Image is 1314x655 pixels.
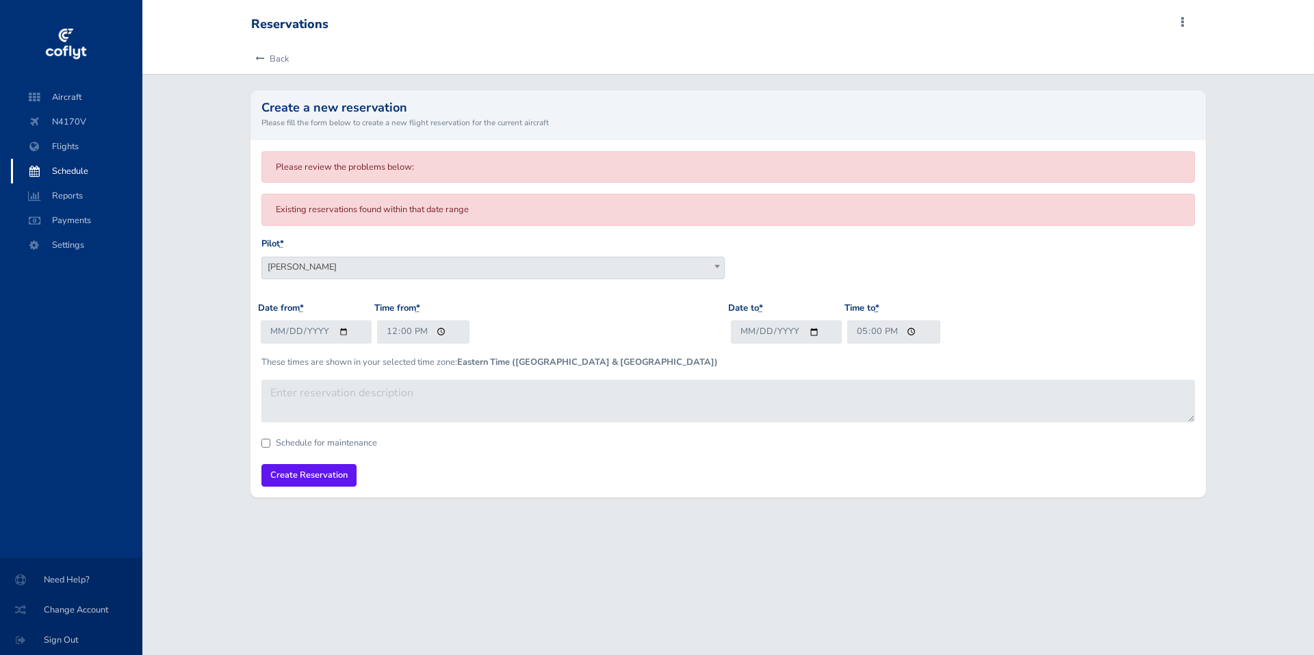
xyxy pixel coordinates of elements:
[258,301,304,316] label: Date from
[374,301,420,316] label: Time from
[16,598,126,622] span: Change Account
[25,85,129,110] span: Aircraft
[457,356,718,368] b: Eastern Time ([GEOGRAPHIC_DATA] & [GEOGRAPHIC_DATA])
[845,301,879,316] label: Time to
[261,151,1196,183] div: Please review the problems below:
[251,17,328,32] div: Reservations
[261,464,357,487] input: Create Reservation
[416,302,420,314] abbr: required
[261,194,1196,225] div: Existing reservations found within that date range
[262,257,724,277] span: Steven Mitchell
[43,24,88,65] img: coflyt logo
[25,233,129,257] span: Settings
[300,302,304,314] abbr: required
[276,439,377,448] label: Schedule for maintenance
[261,101,1196,114] h2: Create a new reservation
[261,116,1196,129] small: Please fill the form below to create a new flight reservation for the current aircraft
[25,159,129,183] span: Schedule
[261,355,1196,369] p: These times are shown in your selected time zone:
[875,302,879,314] abbr: required
[759,302,763,314] abbr: required
[25,134,129,159] span: Flights
[251,44,289,74] a: Back
[280,237,284,250] abbr: required
[728,301,763,316] label: Date to
[16,628,126,652] span: Sign Out
[261,237,284,251] label: Pilot
[25,183,129,208] span: Reports
[25,110,129,134] span: N4170V
[16,567,126,592] span: Need Help?
[261,257,725,279] span: Steven Mitchell
[25,208,129,233] span: Payments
